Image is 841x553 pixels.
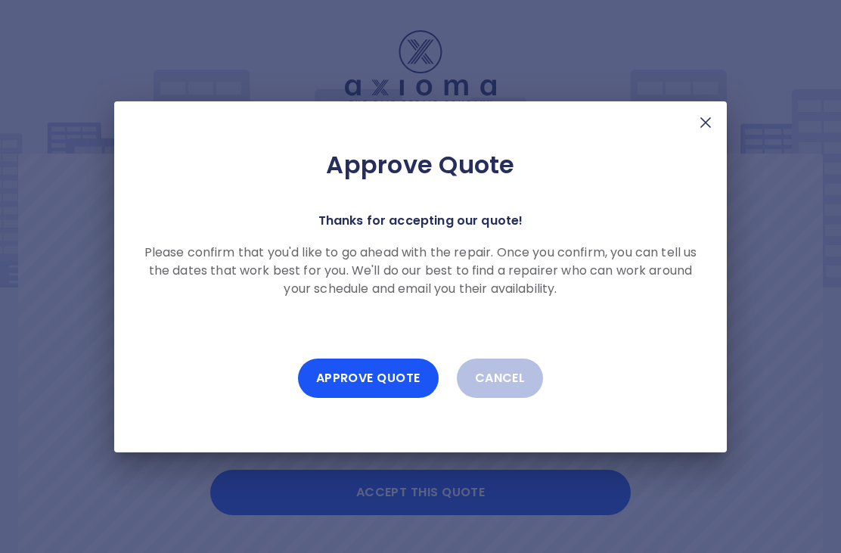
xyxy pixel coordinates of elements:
[298,359,439,398] button: Approve Quote
[318,210,523,231] p: Thanks for accepting our quote!
[138,150,703,180] h2: Approve Quote
[697,113,715,132] img: X Mark
[457,359,544,398] button: Cancel
[138,244,703,298] p: Please confirm that you'd like to go ahead with the repair. Once you confirm, you can tell us the...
